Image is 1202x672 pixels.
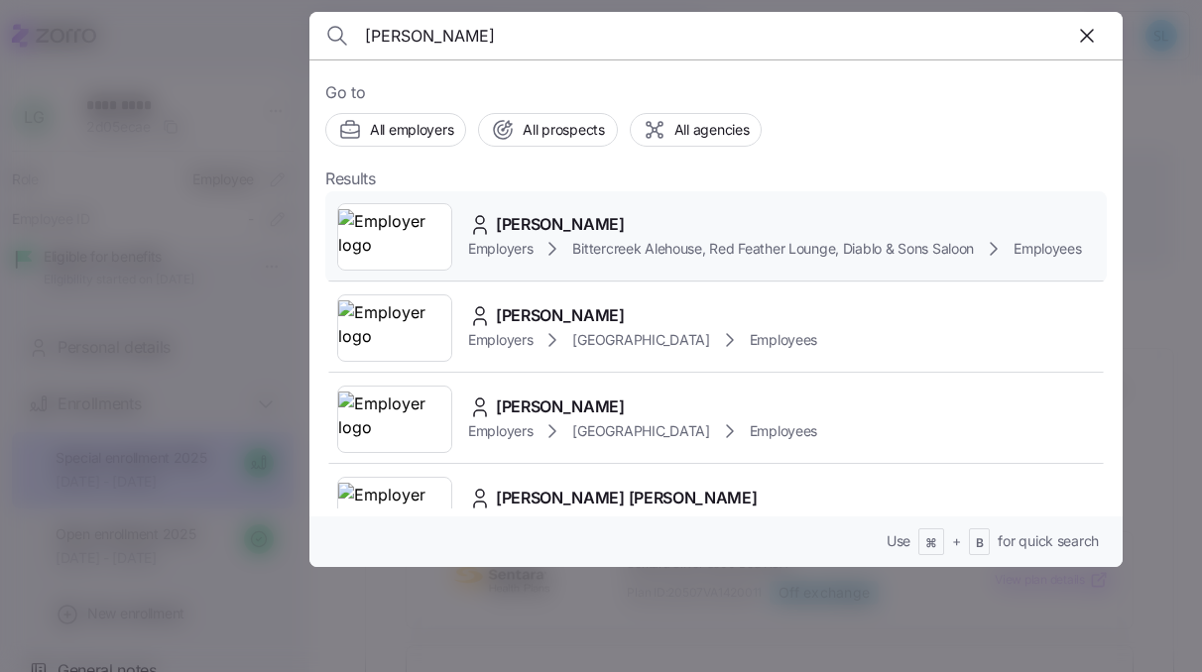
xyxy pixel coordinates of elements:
button: All agencies [630,113,763,147]
span: Employers [468,330,533,350]
img: Employer logo [338,300,451,356]
span: All employers [370,120,453,140]
span: Employers [468,239,533,259]
span: [PERSON_NAME] [496,394,625,419]
span: Employees [750,330,817,350]
span: Use [887,531,910,551]
span: [PERSON_NAME] [496,212,625,237]
span: Employees [1014,239,1081,259]
img: Employer logo [338,483,451,538]
span: for quick search [998,531,1099,551]
span: All prospects [523,120,604,140]
span: [GEOGRAPHIC_DATA] [572,421,709,441]
span: + [952,531,961,551]
button: All employers [325,113,466,147]
span: ⌘ [925,535,937,552]
span: Employers [468,421,533,441]
span: Employees [750,421,817,441]
span: [PERSON_NAME] [496,303,625,328]
span: [PERSON_NAME] [PERSON_NAME] [496,486,757,510]
span: Bittercreek Alehouse, Red Feather Lounge, Diablo & Sons Saloon [572,239,974,259]
img: Employer logo [338,392,451,447]
span: Go to [325,80,1107,105]
img: Employer logo [338,209,451,265]
button: All prospects [478,113,617,147]
span: B [976,535,984,552]
span: Results [325,167,376,191]
span: [GEOGRAPHIC_DATA] [572,330,709,350]
span: All agencies [674,120,750,140]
